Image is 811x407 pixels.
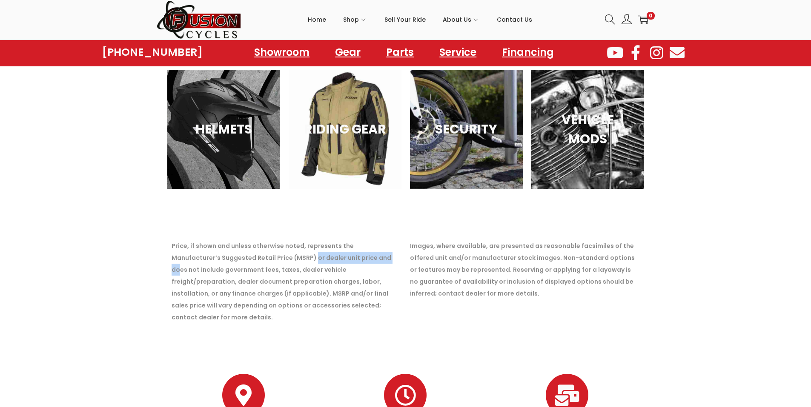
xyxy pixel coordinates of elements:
a: Parts [378,43,422,62]
a: Shop [343,0,367,39]
a: [PHONE_NUMBER] [102,46,203,58]
a: Sell Your Ride [384,0,426,39]
nav: Menu [246,43,562,62]
a: 0 [638,14,648,25]
a: SECURITY [410,70,523,189]
p: Price, if shown and unless otherwise noted, represents the Manufacturer’s Suggested Retail Price ... [172,240,401,323]
h3: HELMETS [182,120,265,139]
a: Showroom [246,43,318,62]
span: Shop [343,9,359,30]
span: Sell Your Ride [384,9,426,30]
h3: VEHICLE MODS [546,110,629,148]
span: Home [308,9,326,30]
a: RIDING GEAR [289,70,401,189]
a: VEHICLE MODS [531,70,644,189]
a: Home [308,0,326,39]
a: HELMETS [167,70,280,189]
span: Contact Us [497,9,532,30]
h3: SECURITY [425,120,508,139]
a: Contact Us [497,0,532,39]
nav: Primary navigation [242,0,599,39]
a: Service [431,43,485,62]
a: About Us [443,0,480,39]
h3: RIDING GEAR [304,120,387,139]
a: Gear [327,43,369,62]
a: Financing [493,43,562,62]
span: About Us [443,9,471,30]
p: Images, where available, are presented as reasonable facsimiles of the offered unit and/or manufa... [410,240,640,299]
